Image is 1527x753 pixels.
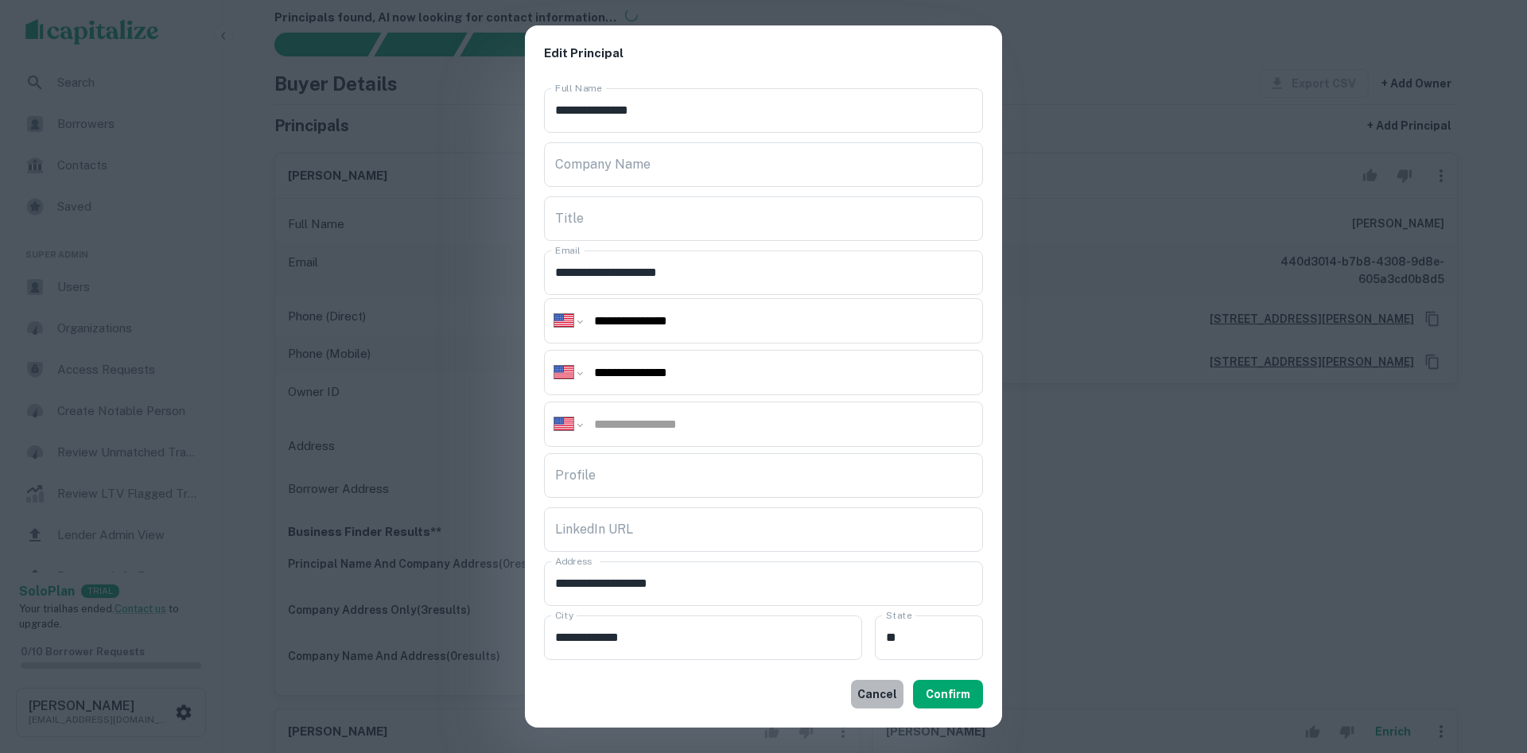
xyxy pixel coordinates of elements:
[555,243,581,257] label: Email
[525,25,1002,82] h2: Edit Principal
[555,554,592,568] label: Address
[886,608,911,622] label: State
[851,680,903,708] button: Cancel
[913,680,983,708] button: Confirm
[555,81,602,95] label: Full Name
[1447,626,1527,702] iframe: Chat Widget
[555,608,573,622] label: City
